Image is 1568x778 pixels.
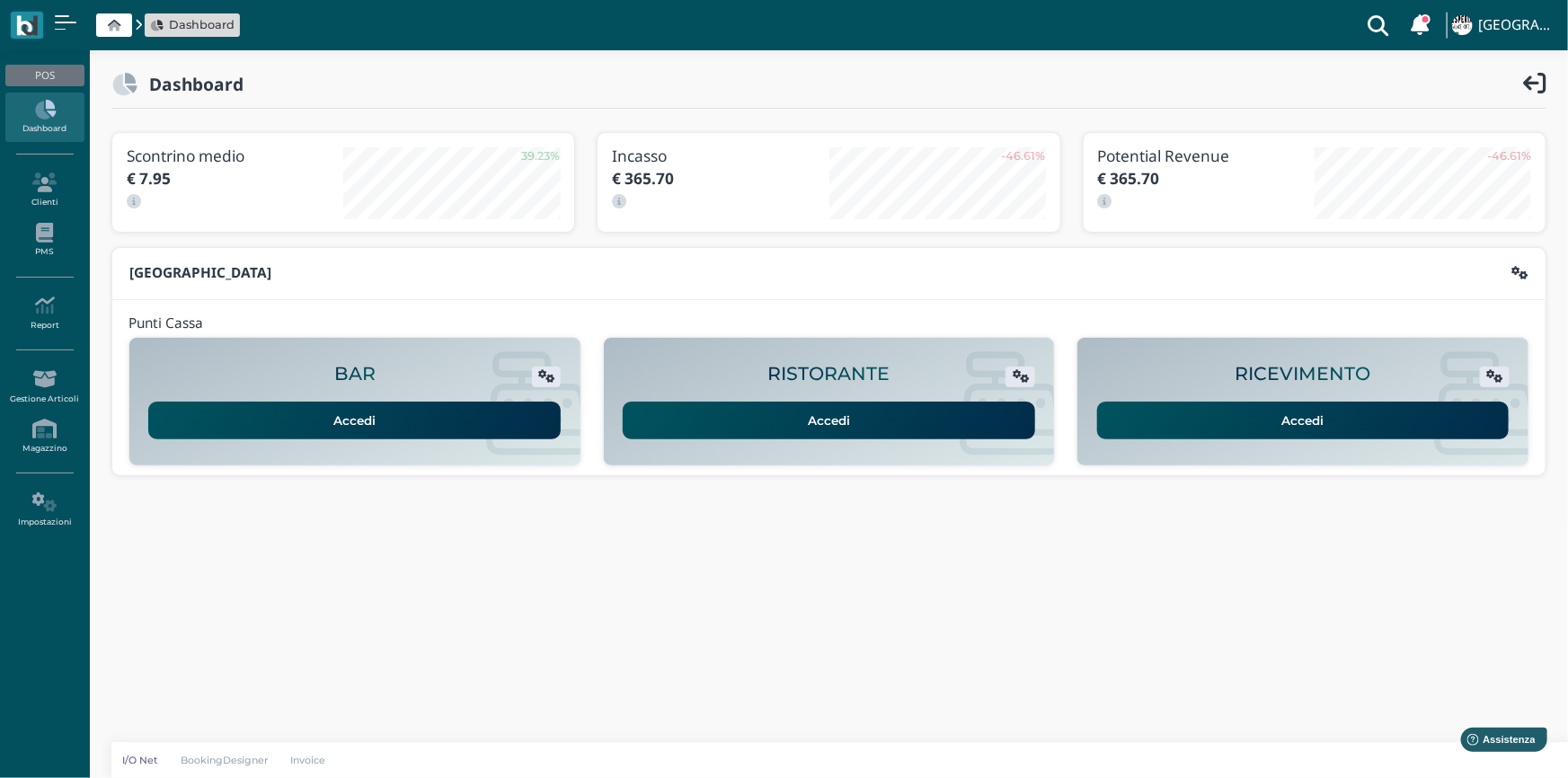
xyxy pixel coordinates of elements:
[5,165,84,215] a: Clienti
[5,93,84,142] a: Dashboard
[1440,722,1553,763] iframe: Help widget launcher
[169,16,235,33] span: Dashboard
[127,147,343,164] h3: Scontrino medio
[1478,18,1557,33] h4: [GEOGRAPHIC_DATA]
[1098,147,1315,164] h3: Potential Revenue
[767,364,890,385] h2: RISTORANTE
[1449,4,1557,47] a: ... [GEOGRAPHIC_DATA]
[5,411,84,461] a: Magazzino
[151,16,235,33] a: Dashboard
[1452,15,1472,35] img: ...
[1236,364,1371,385] h2: RICEVIMENTO
[5,65,84,86] div: POS
[53,14,119,28] span: Assistenza
[148,402,561,439] a: Accedi
[137,75,244,93] h2: Dashboard
[1098,168,1160,189] b: € 365.70
[612,168,674,189] b: € 365.70
[623,402,1035,439] a: Accedi
[5,485,84,535] a: Impostazioni
[129,263,271,282] b: [GEOGRAPHIC_DATA]
[16,15,37,36] img: logo
[5,216,84,265] a: PMS
[5,362,84,411] a: Gestione Articoli
[127,168,171,189] b: € 7.95
[612,147,828,164] h3: Incasso
[128,316,203,332] h4: Punti Cassa
[334,364,376,385] h2: BAR
[5,288,84,338] a: Report
[1097,402,1510,439] a: Accedi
